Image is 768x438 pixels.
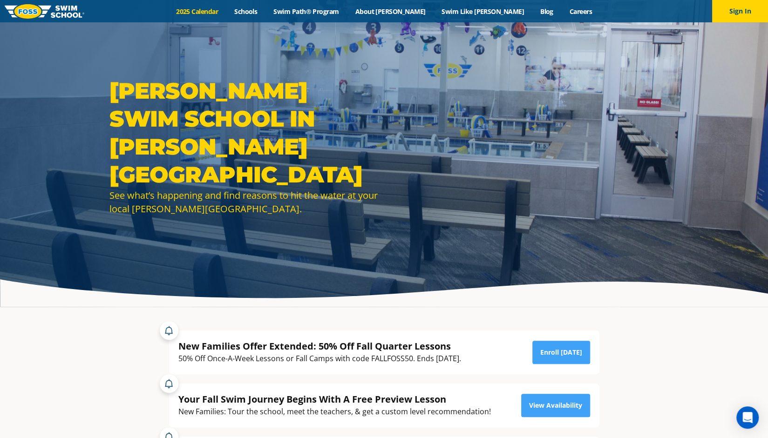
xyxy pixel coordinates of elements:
a: View Availability [521,394,590,417]
div: See what’s happening and find reasons to hit the water at your local [PERSON_NAME][GEOGRAPHIC_DATA]. [109,189,380,216]
div: Your Fall Swim Journey Begins With A Free Preview Lesson [178,393,491,405]
img: FOSS Swim School Logo [5,4,84,19]
a: Schools [226,7,265,16]
div: New Families: Tour the school, meet the teachers, & get a custom level recommendation! [178,405,491,418]
h1: [PERSON_NAME] Swim School in [PERSON_NAME][GEOGRAPHIC_DATA] [109,77,380,189]
a: Blog [532,7,561,16]
div: 50% Off Once-A-Week Lessons or Fall Camps with code FALLFOSS50. Ends [DATE]. [178,352,461,365]
a: 2025 Calendar [168,7,226,16]
a: Swim Path® Program [265,7,347,16]
a: Careers [561,7,600,16]
a: About [PERSON_NAME] [347,7,434,16]
a: Enroll [DATE] [532,341,590,364]
a: Swim Like [PERSON_NAME] [434,7,532,16]
div: Open Intercom Messenger [736,406,759,429]
div: New Families Offer Extended: 50% Off Fall Quarter Lessons [178,340,461,352]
